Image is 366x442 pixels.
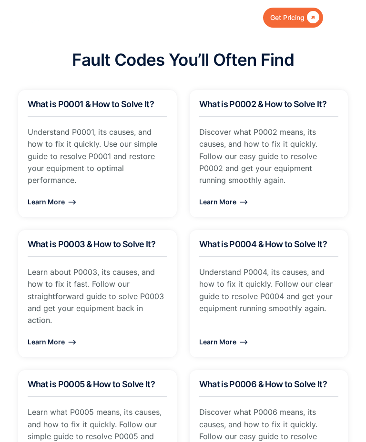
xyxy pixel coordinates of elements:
[199,196,339,208] div: Learn More ⟶
[189,90,349,218] a: What is P0002 & How to Solve It?Discover what P0002 means, its causes, and how to fix it quickly....
[199,266,339,314] p: Understand P0004, its causes, and how to fix it quickly. Follow our clear guide to resolve P0004 ...
[28,266,167,326] p: Learn about P0003, its causes, and how to fix it fast. Follow our straightforward guide to solve ...
[28,336,167,348] div: Learn More ⟶
[199,126,339,186] p: Discover what P0002 means, its causes, and how to fix it quickly. Follow our easy guide to resolv...
[263,8,323,27] a: Get Pricing
[28,100,167,109] h2: What is P0001 & How to Solve It?
[199,380,339,389] h2: What is P0006 & How to Solve It?
[199,100,339,109] h2: What is P0002 & How to Solve It?
[189,230,349,358] a: What is P0004 & How to Solve It?Understand P0004, its causes, and how to fix it quickly. Follow o...
[28,126,167,186] p: Understand P0001, its causes, and how to fix it quickly. Use our simple guide to resolve P0001 an...
[199,336,339,348] div: Learn More ⟶
[28,196,167,208] div: Learn More ⟶
[28,380,167,389] h2: What is P0005 & How to Solve It?
[28,240,167,249] h2: What is P0003 & How to Solve It?
[18,90,177,218] a: What is P0001 & How to Solve It?Understand P0001, its causes, and how to fix it quickly. Use our ...
[18,230,177,358] a: What is P0003 & How to Solve It?Learn about P0003, its causes, and how to fix it fast. Follow our...
[305,11,319,23] div: 
[72,50,294,69] h2: Fault Codes You’ll Often Find
[199,240,339,249] h2: What is P0004 & How to Solve It?
[270,11,305,23] div: Get Pricing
